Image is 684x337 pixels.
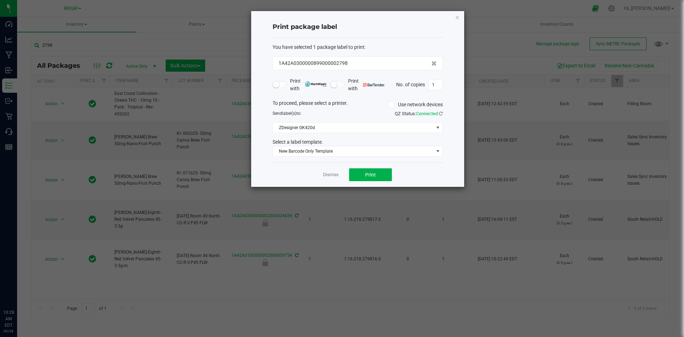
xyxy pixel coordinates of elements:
div: Select a label template. [267,138,448,146]
a: Dismiss [323,172,338,178]
span: You have selected 1 package label to print [273,44,364,50]
span: ZDesigner GK420d [273,123,434,133]
span: Print with [348,77,385,92]
img: mark_magic_cybra.png [305,81,327,87]
span: New Barcode Only Template [273,146,434,156]
span: 1A42A0300000899000002798 [279,60,348,67]
label: Use network devices [388,101,443,108]
h4: Print package label [273,22,443,32]
img: bartender.png [363,83,385,87]
span: Connected [416,111,438,116]
button: Print [349,168,392,181]
span: Print with [290,77,327,92]
span: Send to: [273,111,301,116]
span: QZ Status: [395,111,443,116]
span: label(s) [282,111,296,116]
div: : [273,44,443,51]
div: To proceed, please select a printer. [267,99,448,110]
iframe: Resource center [7,280,28,301]
span: Print [365,172,376,178]
span: No. of copies [396,81,425,87]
